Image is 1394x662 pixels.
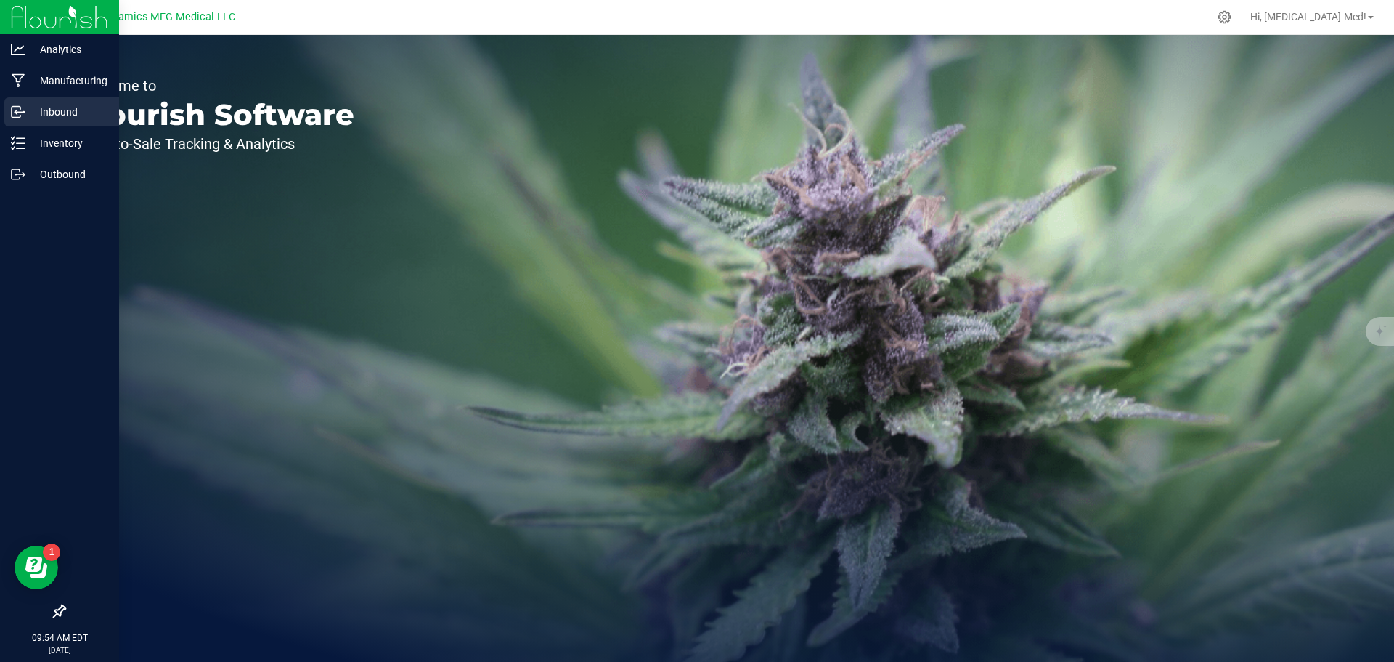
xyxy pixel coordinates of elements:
div: Manage settings [1215,10,1234,24]
p: Inventory [25,134,113,152]
p: Manufacturing [25,72,113,89]
iframe: Resource center unread badge [43,544,60,561]
iframe: Resource center [15,546,58,589]
p: Outbound [25,166,113,183]
inline-svg: Outbound [11,167,25,182]
p: Analytics [25,41,113,58]
p: 09:54 AM EDT [7,631,113,645]
span: Hi, [MEDICAL_DATA]-Med! [1250,11,1366,23]
inline-svg: Manufacturing [11,73,25,88]
inline-svg: Inbound [11,105,25,119]
p: Seed-to-Sale Tracking & Analytics [78,137,354,151]
inline-svg: Analytics [11,42,25,57]
p: Flourish Software [78,100,354,129]
p: Welcome to [78,78,354,93]
span: Modern Dynamics MFG Medical LLC [62,11,235,23]
p: Inbound [25,103,113,121]
inline-svg: Inventory [11,136,25,150]
p: [DATE] [7,645,113,655]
